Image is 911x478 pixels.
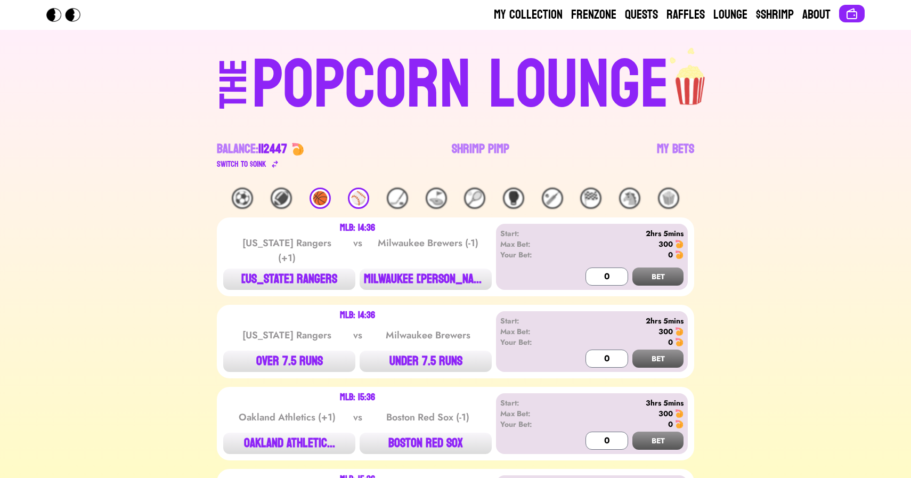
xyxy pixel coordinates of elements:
[252,51,669,119] div: POPCORN LOUNGE
[669,47,713,107] img: popcorn
[500,228,562,239] div: Start:
[666,6,705,23] a: Raffles
[232,188,253,209] div: ⚽️
[223,269,355,290] button: [US_STATE] RANGERS
[632,432,684,450] button: BET
[658,188,679,209] div: 🍿
[500,408,562,419] div: Max Bet:
[464,188,485,209] div: 🎾
[494,6,563,23] a: My Collection
[657,141,694,171] a: My Bets
[46,8,89,22] img: Popcorn
[500,398,562,408] div: Start:
[217,158,266,171] div: Switch to $ OINK
[351,236,364,265] div: vs
[223,351,355,372] button: OVER 7.5 RUNS
[658,408,673,419] div: 300
[658,239,673,249] div: 300
[571,6,616,23] a: Frenzone
[632,350,684,368] button: BET
[360,433,492,454] button: BOSTON RED SOX
[374,236,482,265] div: Milwaukee Brewers (-1)
[668,249,673,260] div: 0
[217,141,287,158] div: Balance:
[675,409,684,418] img: 🍤
[542,188,563,209] div: 🏏
[675,240,684,248] img: 🍤
[310,188,331,209] div: 🏀
[756,6,794,23] a: $Shrimp
[625,6,658,23] a: Quests
[675,420,684,428] img: 🍤
[675,327,684,336] img: 🍤
[387,188,408,209] div: 🏒
[503,188,524,209] div: 🥊
[374,328,482,343] div: Milwaukee Brewers
[223,433,355,454] button: OAKLAND ATHLETIC...
[351,328,364,343] div: vs
[658,326,673,337] div: 300
[562,315,684,326] div: 2hrs 5mins
[351,410,364,425] div: vs
[360,269,492,290] button: MILWAUKEE [PERSON_NAME]...
[562,228,684,239] div: 2hrs 5mins
[271,188,292,209] div: 🏈
[374,410,482,425] div: Boston Red Sox (-1)
[675,250,684,259] img: 🍤
[845,7,858,20] img: Connect wallet
[127,47,784,119] a: THEPOPCORN LOUNGEpopcorn
[580,188,601,209] div: 🏁
[233,410,341,425] div: Oakland Athletics (+1)
[233,236,341,265] div: [US_STATE] Rangers (+1)
[713,6,747,23] a: Lounge
[500,326,562,337] div: Max Bet:
[562,398,684,408] div: 3hrs 5mins
[258,137,287,160] span: 112447
[500,419,562,430] div: Your Bet:
[340,224,375,232] div: MLB: 14:36
[233,328,341,343] div: [US_STATE] Rangers
[668,419,673,430] div: 0
[291,143,304,156] img: 🍤
[452,141,509,171] a: Shrimp Pimp
[340,393,375,402] div: MLB: 15:36
[500,239,562,249] div: Max Bet:
[215,59,253,130] div: THE
[802,6,831,23] a: About
[340,311,375,320] div: MLB: 14:36
[500,337,562,347] div: Your Bet:
[675,338,684,346] img: 🍤
[360,351,492,372] button: UNDER 7.5 RUNS
[619,188,640,209] div: 🐴
[348,188,369,209] div: ⚾️
[500,315,562,326] div: Start:
[668,337,673,347] div: 0
[500,249,562,260] div: Your Bet:
[632,268,684,286] button: BET
[426,188,447,209] div: ⛳️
